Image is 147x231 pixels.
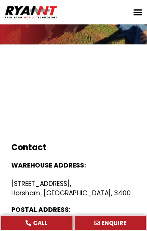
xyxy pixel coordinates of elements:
b: WAREHOUSE ADDRESS: [11,161,86,170]
span: ENQUIRE [102,220,127,226]
a: CALL [1,216,73,231]
img: Ryan NT logo [4,4,59,21]
a: ENQUIRE [74,216,147,231]
h2: Contact [11,142,136,153]
span: CALL [33,220,48,226]
div: Menu Toggle [131,5,145,20]
iframe: 134 Golf Course Road, Horsham [11,63,136,124]
p: [STREET_ADDRESS], Horsham, [GEOGRAPHIC_DATA], 3400 [11,161,136,198]
b: POSTAL ADDRESS: [11,205,71,214]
